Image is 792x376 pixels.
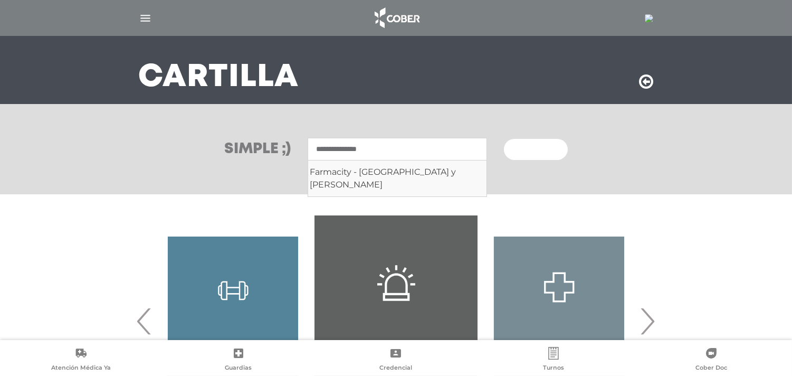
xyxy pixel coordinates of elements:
[504,139,567,160] button: Buscar
[51,364,111,373] span: Atención Médica Ya
[369,5,424,31] img: logo_cober_home-white.png
[139,12,152,25] img: Cober_menu-lines-white.svg
[310,166,485,191] div: Farmacity - [GEOGRAPHIC_DATA] y [PERSON_NAME]
[139,64,299,91] h3: Cartilla
[475,347,633,374] a: Turnos
[135,293,155,350] span: Previous
[224,142,291,157] h3: Simple ;)
[695,364,727,373] span: Cober Doc
[379,364,412,373] span: Credencial
[2,347,160,374] a: Atención Médica Ya
[225,364,252,373] span: Guardias
[317,347,475,374] a: Credencial
[517,146,547,154] span: Buscar
[632,347,790,374] a: Cober Doc
[160,347,318,374] a: Guardias
[637,293,658,350] span: Next
[645,14,653,23] img: 7294
[543,364,564,373] span: Turnos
